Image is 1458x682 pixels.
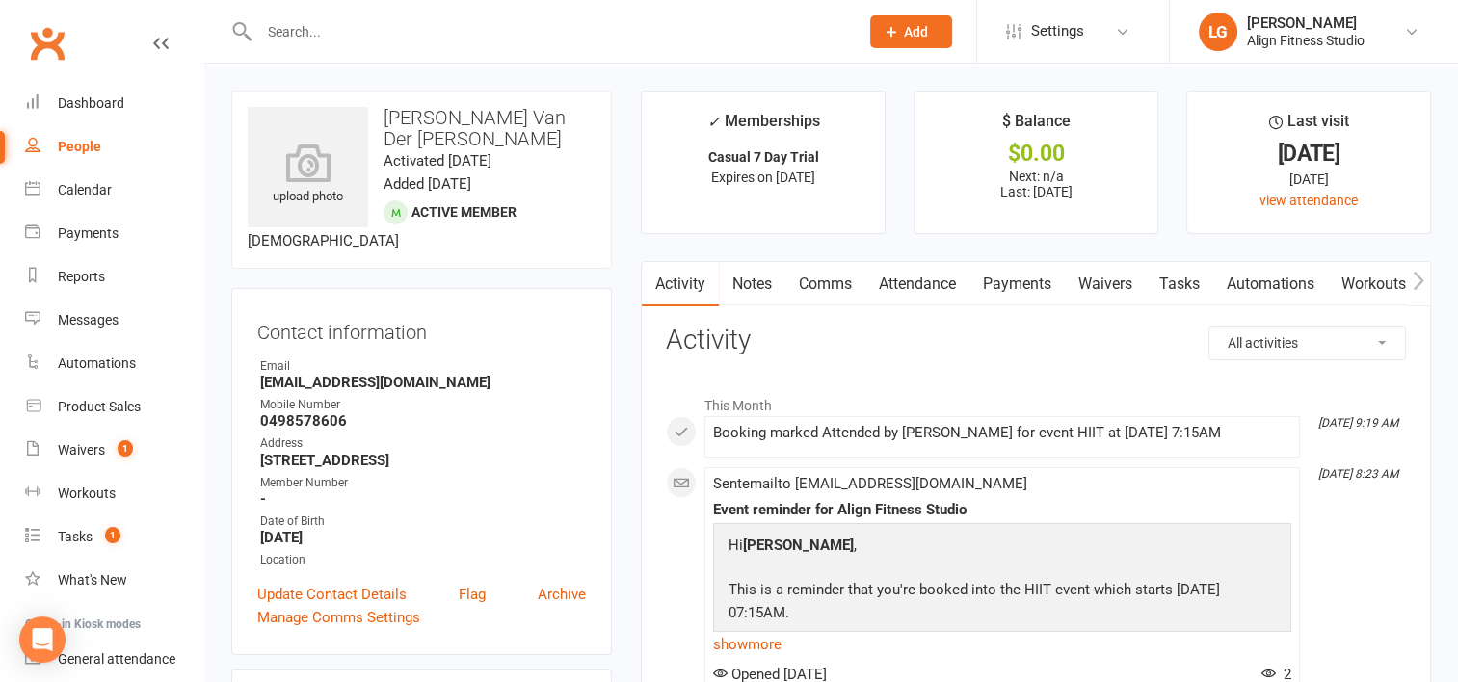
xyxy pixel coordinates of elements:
[58,225,119,241] div: Payments
[25,515,203,559] a: Tasks 1
[707,113,720,131] i: ✓
[1247,32,1365,49] div: Align Fitness Studio
[25,342,203,385] a: Automations
[538,583,586,606] a: Archive
[743,537,854,554] strong: [PERSON_NAME]
[58,572,127,588] div: What's New
[58,312,119,328] div: Messages
[25,429,203,472] a: Waivers 1
[260,512,586,531] div: Date of Birth
[666,385,1406,416] li: This Month
[260,374,586,391] strong: [EMAIL_ADDRESS][DOMAIN_NAME]
[260,412,586,430] strong: 0498578606
[707,109,820,144] div: Memberships
[58,485,116,501] div: Workouts
[260,490,586,508] strong: -
[23,19,71,67] a: Clubworx
[713,631,1291,658] a: show more
[25,125,203,169] a: People
[969,262,1065,306] a: Payments
[248,144,368,207] div: upload photo
[708,149,819,165] strong: Casual 7 Day Trial
[384,175,471,193] time: Added [DATE]
[58,355,136,371] div: Automations
[260,357,586,376] div: Email
[58,651,175,667] div: General attendance
[25,82,203,125] a: Dashboard
[384,152,491,170] time: Activated [DATE]
[932,144,1140,164] div: $0.00
[1213,262,1328,306] a: Automations
[260,452,586,469] strong: [STREET_ADDRESS]
[25,255,203,299] a: Reports
[713,425,1291,441] div: Booking marked Attended by [PERSON_NAME] for event HIIT at [DATE] 7:15AM
[58,442,105,458] div: Waivers
[411,204,517,220] span: Active member
[105,527,120,543] span: 1
[25,559,203,602] a: What's New
[1318,467,1398,481] i: [DATE] 8:23 AM
[1065,262,1146,306] a: Waivers
[785,262,865,306] a: Comms
[724,534,1281,562] p: Hi ,
[1205,144,1413,164] div: [DATE]
[58,269,105,284] div: Reports
[58,529,93,544] div: Tasks
[932,169,1140,199] p: Next: n/a Last: [DATE]
[713,475,1027,492] span: Sent email to [EMAIL_ADDRESS][DOMAIN_NAME]
[1199,13,1237,51] div: LG
[1328,262,1419,306] a: Workouts
[260,474,586,492] div: Member Number
[260,434,586,453] div: Address
[25,385,203,429] a: Product Sales
[58,399,141,414] div: Product Sales
[25,299,203,342] a: Messages
[1205,169,1413,190] div: [DATE]
[1268,109,1348,144] div: Last visit
[248,232,399,249] span: [DEMOGRAPHIC_DATA]
[118,440,133,457] span: 1
[58,139,101,154] div: People
[260,529,586,546] strong: [DATE]
[19,616,66,663] div: Open Intercom Messenger
[904,24,928,39] span: Add
[459,583,486,606] a: Flag
[260,396,586,414] div: Mobile Number
[248,107,596,149] h3: [PERSON_NAME] Van Der [PERSON_NAME]
[25,169,203,212] a: Calendar
[58,182,112,197] div: Calendar
[666,326,1406,355] h3: Activity
[1002,109,1071,144] div: $ Balance
[257,606,420,629] a: Manage Comms Settings
[713,502,1291,518] div: Event reminder for Align Fitness Studio
[257,583,407,606] a: Update Contact Details
[25,472,203,515] a: Workouts
[865,262,969,306] a: Attendance
[1318,416,1398,430] i: [DATE] 9:19 AM
[257,314,586,343] h3: Contact information
[25,638,203,681] a: General attendance kiosk mode
[724,578,1281,629] p: This is a reminder that you're booked into the HIIT event which starts [DATE] 07:15AM.
[1247,14,1365,32] div: [PERSON_NAME]
[58,95,124,111] div: Dashboard
[870,15,952,48] button: Add
[253,18,845,45] input: Search...
[1146,262,1213,306] a: Tasks
[642,262,719,306] a: Activity
[260,551,586,569] div: Location
[1031,10,1084,53] span: Settings
[25,212,203,255] a: Payments
[719,262,785,306] a: Notes
[711,170,815,185] span: Expires on [DATE]
[1259,193,1358,208] a: view attendance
